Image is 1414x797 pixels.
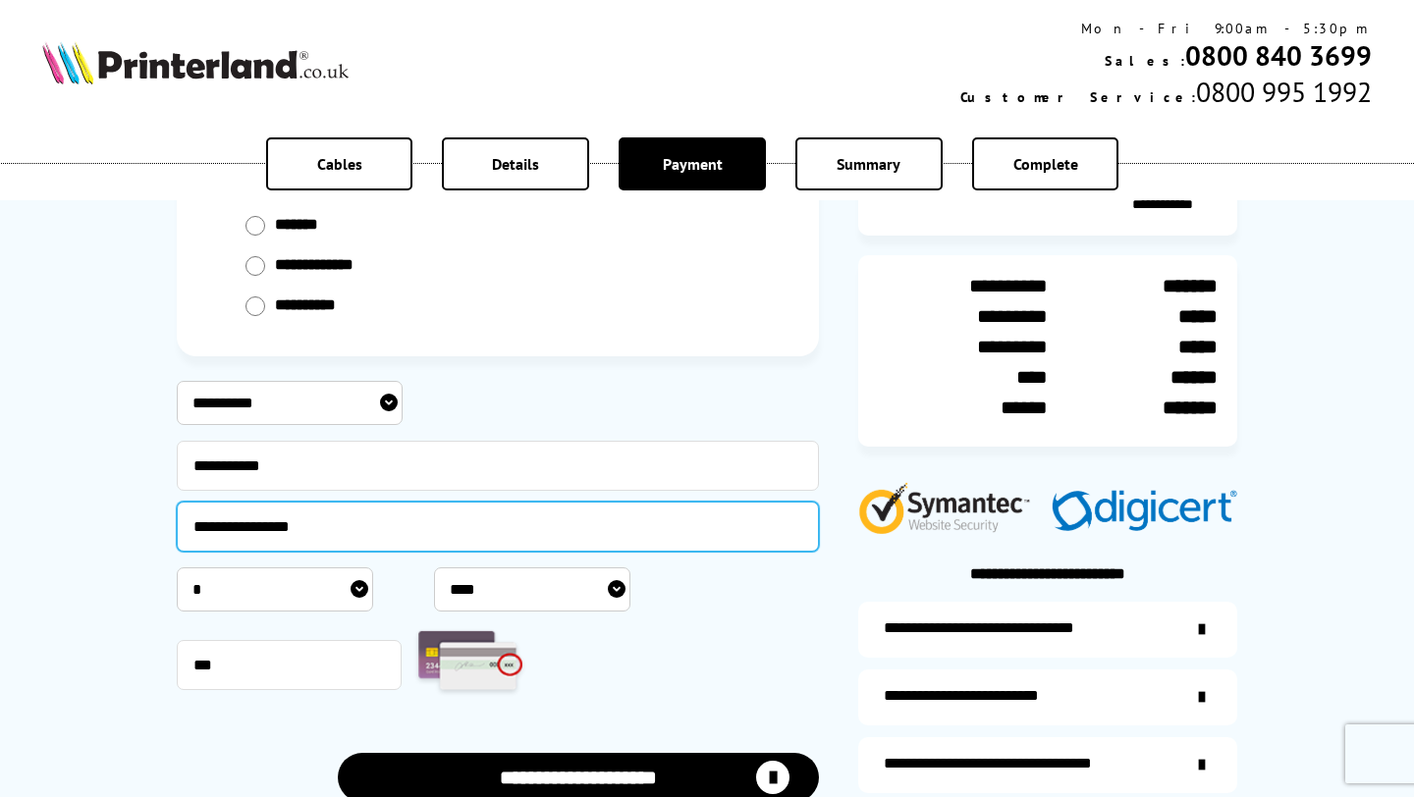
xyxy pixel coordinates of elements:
span: Sales: [1105,52,1185,70]
a: 0800 840 3699 [1185,37,1372,74]
span: Complete [1013,154,1078,174]
a: additional-ink [858,602,1237,658]
span: Details [492,154,539,174]
span: Payment [663,154,723,174]
span: Customer Service: [960,88,1196,106]
div: Mon - Fri 9:00am - 5:30pm [960,20,1372,37]
a: additional-cables [858,737,1237,793]
img: Printerland Logo [42,41,349,84]
span: 0800 995 1992 [1196,74,1372,110]
span: Cables [317,154,362,174]
a: items-arrive [858,669,1237,725]
span: Summary [837,154,900,174]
